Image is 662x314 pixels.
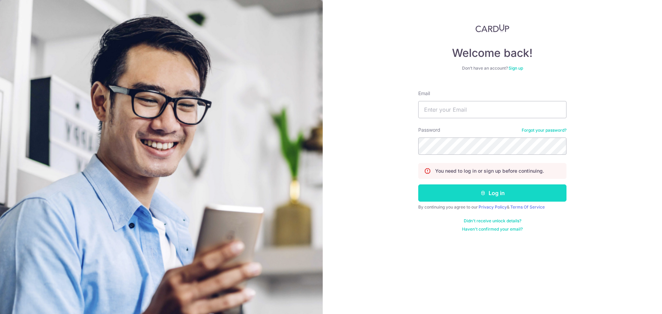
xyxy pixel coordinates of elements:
img: CardUp Logo [475,24,509,32]
a: Didn't receive unlock details? [464,218,521,224]
a: Forgot your password? [522,128,566,133]
div: By continuing you agree to our & [418,204,566,210]
a: Haven't confirmed your email? [462,226,523,232]
button: Log in [418,184,566,202]
a: Privacy Policy [479,204,507,210]
div: Don’t have an account? [418,65,566,71]
p: You need to log in or sign up before continuing. [435,168,544,174]
input: Enter your Email [418,101,566,118]
a: Sign up [509,65,523,71]
label: Password [418,126,440,133]
label: Email [418,90,430,97]
a: Terms Of Service [510,204,545,210]
h4: Welcome back! [418,46,566,60]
